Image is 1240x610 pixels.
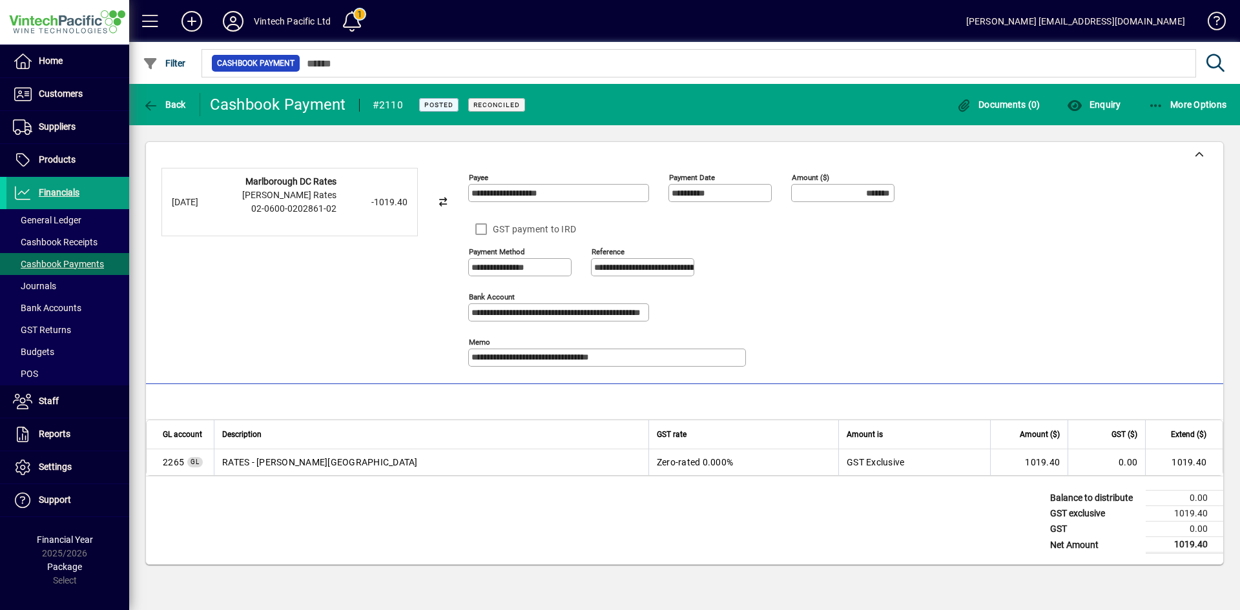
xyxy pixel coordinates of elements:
[1145,93,1230,116] button: More Options
[172,196,223,209] div: [DATE]
[6,144,129,176] a: Products
[245,176,336,187] strong: Marlborough DC Rates
[1171,427,1206,442] span: Extend ($)
[39,462,72,472] span: Settings
[1146,491,1223,506] td: 0.00
[129,93,200,116] app-page-header-button: Back
[171,10,212,33] button: Add
[13,281,56,291] span: Journals
[648,449,838,475] td: Zero-rated 0.000%
[6,363,129,385] a: POS
[1064,93,1124,116] button: Enquiry
[143,58,186,68] span: Filter
[473,101,520,109] span: Reconciled
[657,427,687,442] span: GST rate
[39,56,63,66] span: Home
[210,94,346,115] div: Cashbook Payment
[6,253,129,275] a: Cashbook Payments
[6,319,129,341] a: GST Returns
[373,95,403,116] div: #2110
[1148,99,1227,110] span: More Options
[1044,522,1146,537] td: GST
[6,209,129,231] a: General Ledger
[242,190,336,214] span: [PERSON_NAME] Rates 02-0600-0202861-02
[1068,449,1145,475] td: 0.00
[990,449,1068,475] td: 1019.40
[1145,449,1223,475] td: 1019.40
[39,429,70,439] span: Reports
[1044,491,1146,506] td: Balance to distribute
[214,449,648,475] td: RATES - [PERSON_NAME][GEOGRAPHIC_DATA]
[1044,506,1146,522] td: GST exclusive
[6,418,129,451] a: Reports
[163,456,184,469] span: RATES - FRANCIS STREET
[1198,3,1224,45] a: Knowledge Base
[847,427,883,442] span: Amount is
[469,338,490,347] mat-label: Memo
[13,325,71,335] span: GST Returns
[139,93,189,116] button: Back
[1111,427,1137,442] span: GST ($)
[1146,537,1223,553] td: 1019.40
[39,121,76,132] span: Suppliers
[669,173,715,182] mat-label: Payment Date
[469,173,488,182] mat-label: Payee
[39,494,71,505] span: Support
[47,562,82,572] span: Package
[13,303,81,313] span: Bank Accounts
[6,451,129,483] a: Settings
[222,427,262,442] span: Description
[6,78,129,110] a: Customers
[37,534,93,545] span: Financial Year
[1044,537,1146,553] td: Net Amount
[13,347,54,357] span: Budgets
[6,297,129,319] a: Bank Accounts
[39,88,83,99] span: Customers
[163,427,202,442] span: GL account
[143,99,186,110] span: Back
[953,93,1044,116] button: Documents (0)
[6,45,129,77] a: Home
[1146,506,1223,522] td: 1019.40
[792,173,829,182] mat-label: Amount ($)
[39,187,79,198] span: Financials
[6,341,129,363] a: Budgets
[6,385,129,418] a: Staff
[1067,99,1121,110] span: Enquiry
[6,484,129,516] a: Support
[217,57,294,70] span: Cashbook Payment
[254,11,331,32] div: Vintech Pacific Ltd
[956,99,1040,110] span: Documents (0)
[39,396,59,406] span: Staff
[13,369,38,379] span: POS
[6,275,129,297] a: Journals
[13,215,81,225] span: General Ledger
[838,449,990,475] td: GST Exclusive
[39,154,76,165] span: Products
[424,101,453,109] span: Posted
[1020,427,1060,442] span: Amount ($)
[966,11,1185,32] div: [PERSON_NAME] [EMAIL_ADDRESS][DOMAIN_NAME]
[469,292,515,301] mat-label: Bank Account
[212,10,254,33] button: Profile
[139,52,189,75] button: Filter
[6,111,129,143] a: Suppliers
[13,237,98,247] span: Cashbook Receipts
[6,231,129,253] a: Cashbook Receipts
[191,458,200,465] span: GL
[469,247,525,256] mat-label: Payment method
[1146,522,1223,537] td: 0.00
[343,196,408,209] div: -1019.40
[13,259,104,269] span: Cashbook Payments
[592,247,625,256] mat-label: Reference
